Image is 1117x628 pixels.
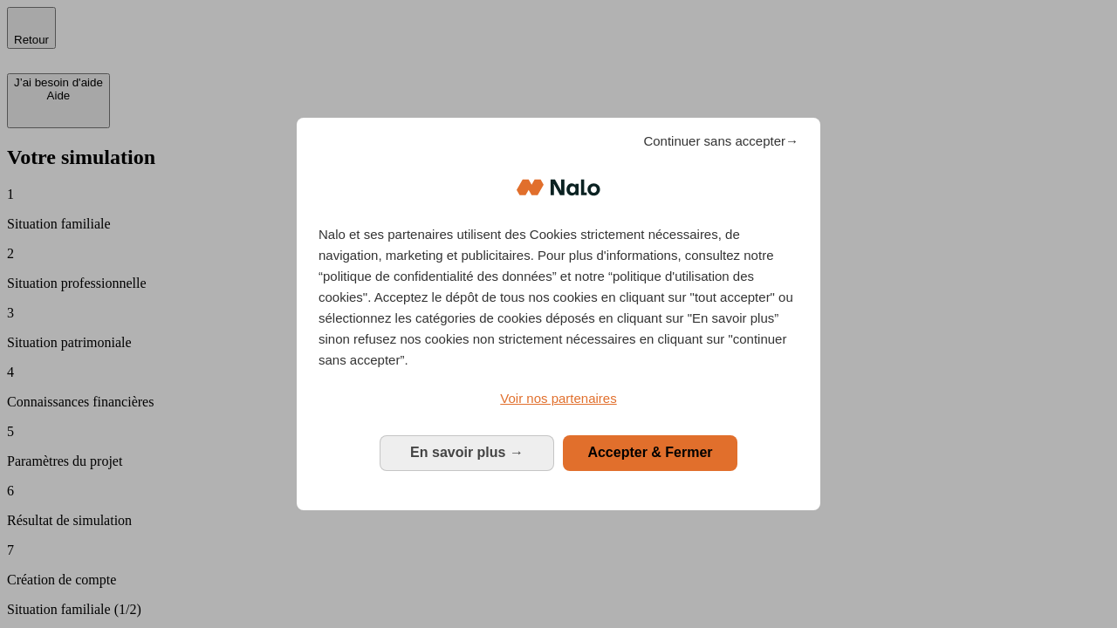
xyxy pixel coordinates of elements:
span: Accepter & Fermer [587,445,712,460]
a: Voir nos partenaires [319,388,798,409]
button: Accepter & Fermer: Accepter notre traitement des données et fermer [563,435,737,470]
p: Nalo et ses partenaires utilisent des Cookies strictement nécessaires, de navigation, marketing e... [319,224,798,371]
span: Voir nos partenaires [500,391,616,406]
div: Bienvenue chez Nalo Gestion du consentement [297,118,820,509]
button: En savoir plus: Configurer vos consentements [380,435,554,470]
span: En savoir plus → [410,445,524,460]
span: Continuer sans accepter→ [643,131,798,152]
img: Logo [517,161,600,214]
